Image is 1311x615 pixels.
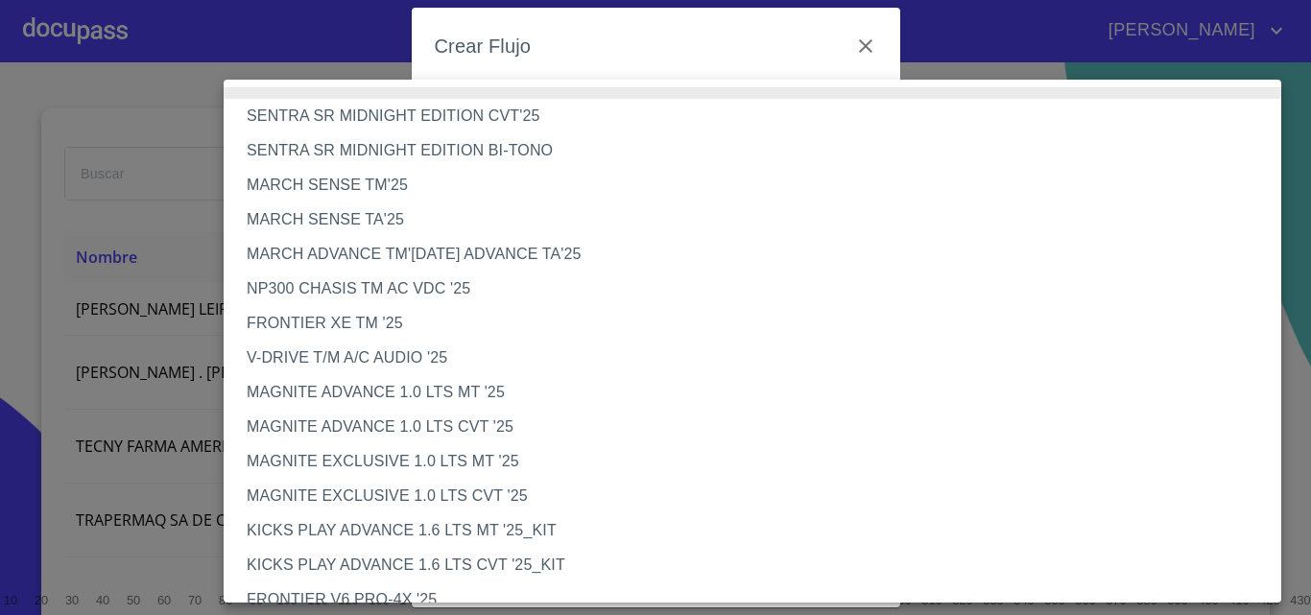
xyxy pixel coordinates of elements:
li: SENTRA SR MIDNIGHT EDITION CVT'25 [224,99,1296,133]
li: NP300 CHASIS TM AC VDC '25 [224,272,1296,306]
li: KICKS PLAY ADVANCE 1.6 LTS MT '25_KIT [224,513,1296,548]
li: MARCH ADVANCE TM'[DATE] ADVANCE TA'25 [224,237,1296,272]
li: MAGNITE EXCLUSIVE 1.0 LTS CVT '25 [224,479,1296,513]
li: FRONTIER XE TM '25 [224,306,1296,341]
li: MAGNITE EXCLUSIVE 1.0 LTS MT '25 [224,444,1296,479]
li: V-DRIVE T/M A/C AUDIO '25 [224,341,1296,375]
li: MARCH SENSE TM'25 [224,168,1296,202]
li: MARCH SENSE TA'25 [224,202,1296,237]
li: KICKS PLAY ADVANCE 1.6 LTS CVT '25_KIT [224,548,1296,582]
li: SENTRA SR MIDNIGHT EDITION BI-TONO [224,133,1296,168]
li: MAGNITE ADVANCE 1.0 LTS MT '25 [224,375,1296,410]
li: MAGNITE ADVANCE 1.0 LTS CVT '25 [224,410,1296,444]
